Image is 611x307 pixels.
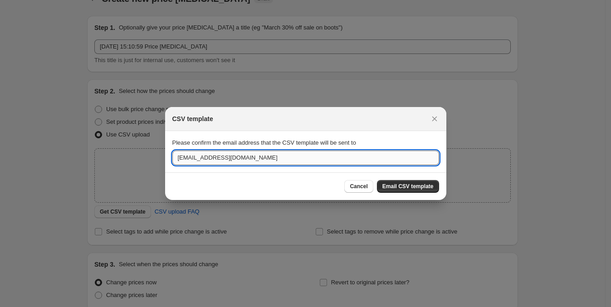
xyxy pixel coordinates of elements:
span: Please confirm the email address that the CSV template will be sent to [172,139,356,146]
button: Email CSV template [377,180,439,193]
span: Cancel [350,183,367,190]
button: Close [428,112,441,125]
span: Email CSV template [382,183,434,190]
button: Cancel [344,180,373,193]
h2: CSV template [172,114,213,123]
